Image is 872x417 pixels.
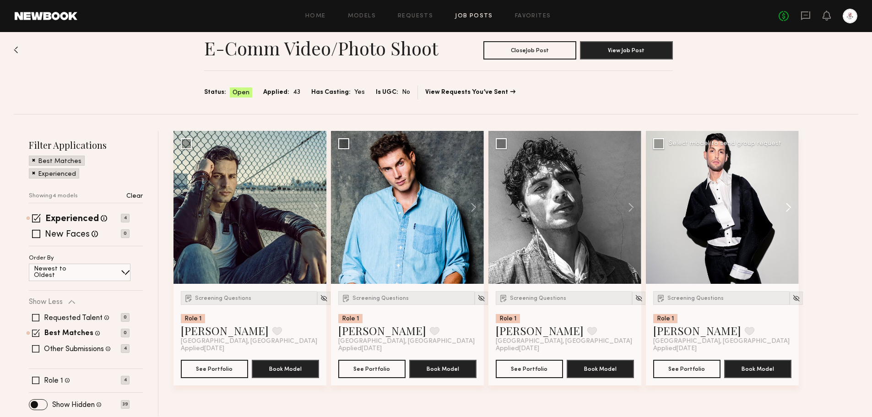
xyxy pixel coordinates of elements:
[483,41,576,60] button: CloseJob Post
[341,293,351,303] img: Submission Icon
[121,400,130,409] p: 39
[252,360,319,378] button: Book Model
[44,377,63,385] label: Role 1
[653,360,720,378] button: See Portfolio
[496,345,634,352] div: Applied [DATE]
[45,215,99,224] label: Experienced
[792,294,800,302] img: Unhide Model
[510,296,566,301] span: Screening Questions
[348,13,376,19] a: Models
[669,141,781,147] div: Select model to send group request
[338,338,475,345] span: [GEOGRAPHIC_DATA], [GEOGRAPHIC_DATA]
[477,294,485,302] img: Unhide Model
[121,344,130,353] p: 4
[635,294,643,302] img: Unhide Model
[354,87,365,97] span: Yes
[204,37,438,60] h1: E-Comm Video/Photo Shoot
[293,87,300,97] span: 43
[496,314,520,323] div: Role 1
[398,13,433,19] a: Requests
[233,88,249,97] span: Open
[425,89,515,96] a: View Requests You’ve Sent
[455,13,493,19] a: Job Posts
[121,376,130,385] p: 4
[653,314,677,323] div: Role 1
[653,323,741,338] a: [PERSON_NAME]
[52,401,95,409] label: Show Hidden
[38,158,81,165] p: Best Matches
[34,266,88,279] p: Newest to Oldest
[320,294,328,302] img: Unhide Model
[184,293,193,303] img: Submission Icon
[338,360,406,378] button: See Portfolio
[496,360,563,378] button: See Portfolio
[181,323,269,338] a: [PERSON_NAME]
[44,330,93,337] label: Best Matches
[195,296,251,301] span: Screening Questions
[181,314,205,323] div: Role 1
[121,229,130,238] p: 0
[38,171,76,178] p: Experienced
[263,87,289,97] span: Applied:
[338,323,426,338] a: [PERSON_NAME]
[181,360,248,378] button: See Portfolio
[656,293,666,303] img: Submission Icon
[496,323,584,338] a: [PERSON_NAME]
[402,87,410,97] span: No
[29,298,63,306] p: Show Less
[567,364,634,372] a: Book Model
[567,360,634,378] button: Book Model
[496,338,632,345] span: [GEOGRAPHIC_DATA], [GEOGRAPHIC_DATA]
[14,46,18,54] img: Back to previous page
[44,346,104,353] label: Other Submissions
[580,41,673,60] button: View Job Post
[515,13,551,19] a: Favorites
[653,345,791,352] div: Applied [DATE]
[126,193,143,200] p: Clear
[724,360,791,378] button: Book Model
[376,87,398,97] span: Is UGC:
[252,364,319,372] a: Book Model
[121,214,130,222] p: 4
[499,293,508,303] img: Submission Icon
[29,193,78,199] p: Showing 4 models
[667,296,724,301] span: Screening Questions
[29,255,54,261] p: Order By
[204,87,226,97] span: Status:
[121,329,130,337] p: 0
[352,296,409,301] span: Screening Questions
[305,13,326,19] a: Home
[44,314,103,322] label: Requested Talent
[311,87,351,97] span: Has Casting:
[181,345,319,352] div: Applied [DATE]
[653,338,790,345] span: [GEOGRAPHIC_DATA], [GEOGRAPHIC_DATA]
[409,360,477,378] button: Book Model
[338,345,477,352] div: Applied [DATE]
[409,364,477,372] a: Book Model
[45,230,90,239] label: New Faces
[181,338,317,345] span: [GEOGRAPHIC_DATA], [GEOGRAPHIC_DATA]
[121,313,130,322] p: 0
[338,314,363,323] div: Role 1
[724,364,791,372] a: Book Model
[29,139,143,151] h2: Filter Applications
